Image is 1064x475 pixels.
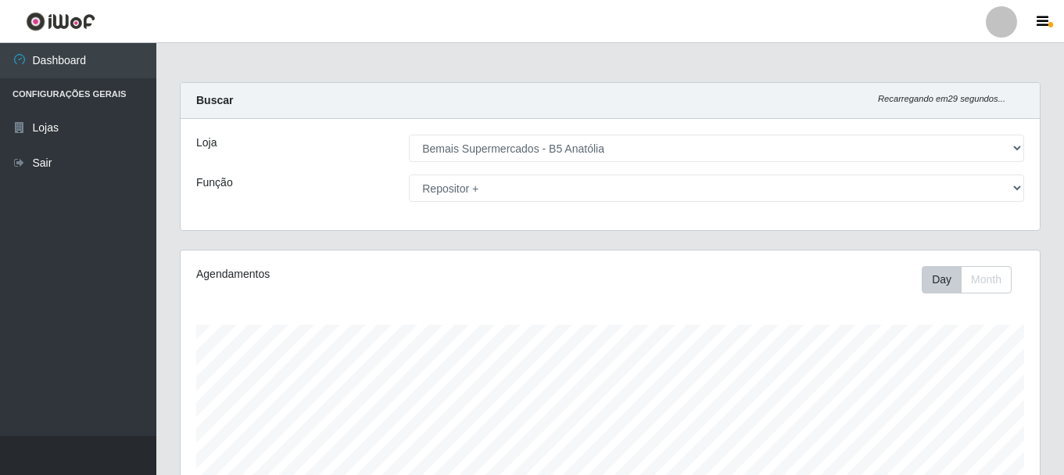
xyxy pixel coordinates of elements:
[26,12,95,31] img: CoreUI Logo
[961,266,1012,293] button: Month
[196,94,233,106] strong: Buscar
[922,266,1012,293] div: First group
[878,94,1005,103] i: Recarregando em 29 segundos...
[196,135,217,151] label: Loja
[196,266,528,282] div: Agendamentos
[922,266,962,293] button: Day
[196,175,233,191] label: Função
[922,266,1024,293] div: Toolbar with button groups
